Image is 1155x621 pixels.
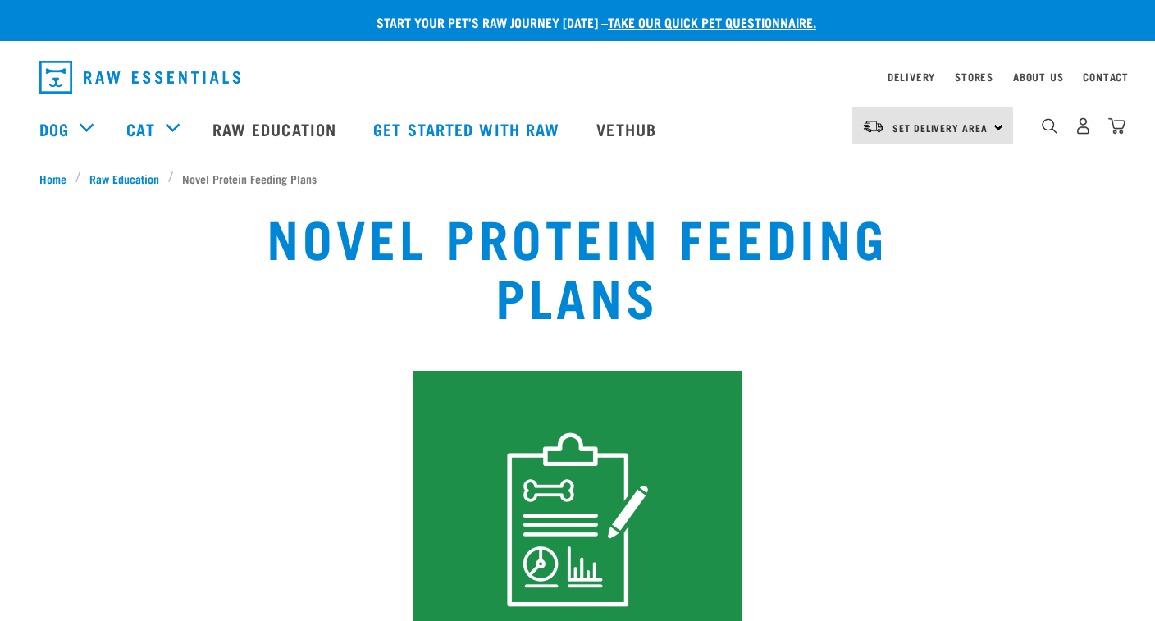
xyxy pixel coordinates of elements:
[955,74,993,80] a: Stores
[580,96,677,162] a: Vethub
[39,116,69,141] a: Dog
[81,170,168,187] a: Raw Education
[892,125,988,130] span: Set Delivery Area
[357,96,580,162] a: Get started with Raw
[196,96,357,162] a: Raw Education
[39,61,240,94] img: Raw Essentials Logo
[1075,117,1092,135] img: user.png
[126,116,154,141] a: Cat
[39,170,1116,187] nav: breadcrumbs
[1083,74,1129,80] a: Contact
[39,170,66,187] span: Home
[1013,74,1063,80] a: About Us
[608,18,816,25] a: take our quick pet questionnaire.
[39,170,75,187] a: Home
[888,74,935,80] a: Delivery
[1108,117,1125,135] img: home-icon@2x.png
[222,207,934,325] h1: Novel Protein Feeding Plans
[862,119,884,134] img: van-moving.png
[26,54,1129,100] nav: dropdown navigation
[1042,118,1057,134] img: home-icon-1@2x.png
[89,170,159,187] span: Raw Education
